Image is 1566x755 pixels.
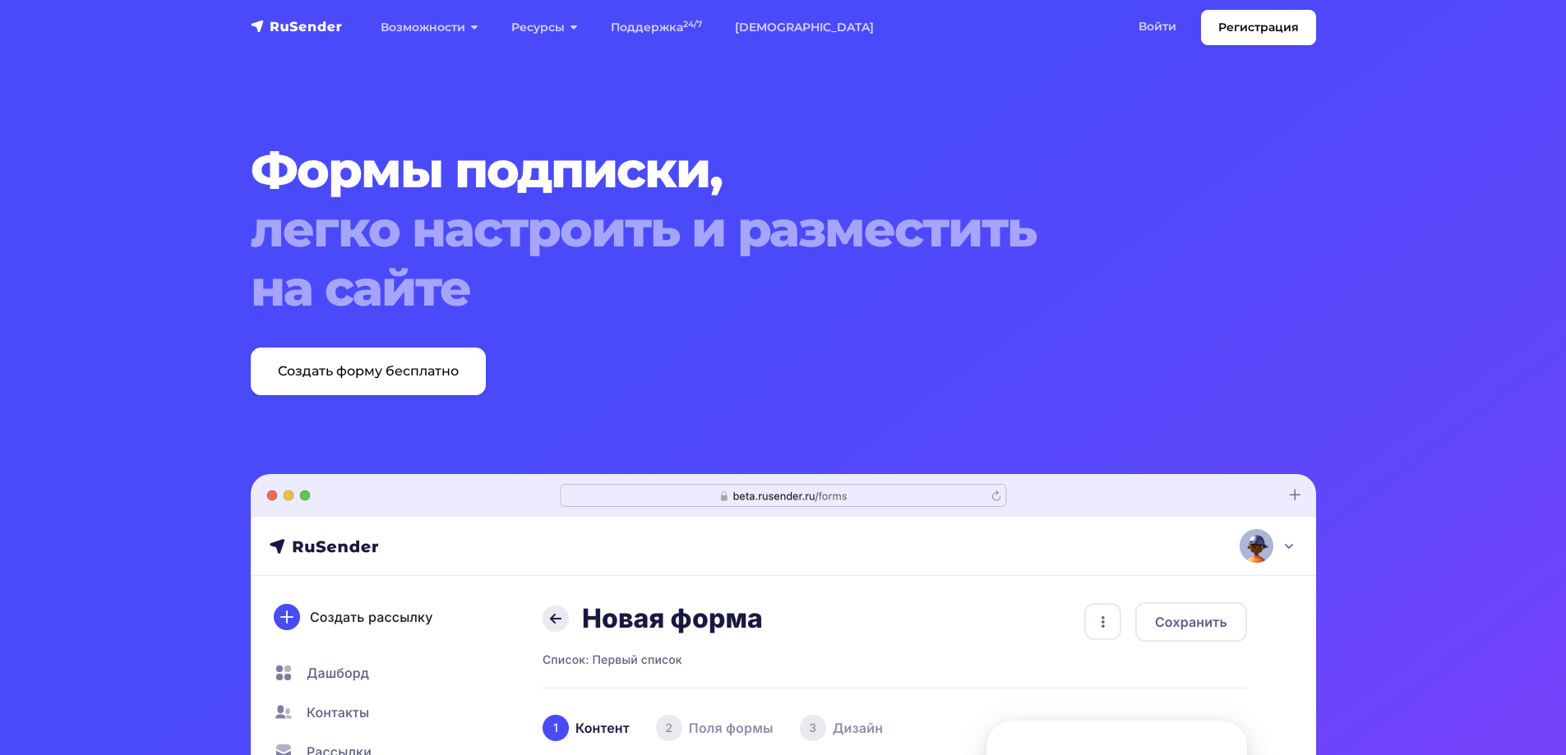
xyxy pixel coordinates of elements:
a: Поддержка24/7 [594,11,718,44]
a: Ресурсы [495,11,594,44]
a: Создать форму бесплатно [251,348,486,395]
a: Возможности [364,11,495,44]
h1: Формы подписки, [251,140,1226,318]
span: легко настроить и разместить на сайте [251,200,1226,318]
a: Регистрация [1201,10,1316,45]
a: Войти [1122,10,1193,44]
a: [DEMOGRAPHIC_DATA] [718,11,890,44]
img: RuSender [251,18,343,35]
sup: 24/7 [683,19,702,30]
